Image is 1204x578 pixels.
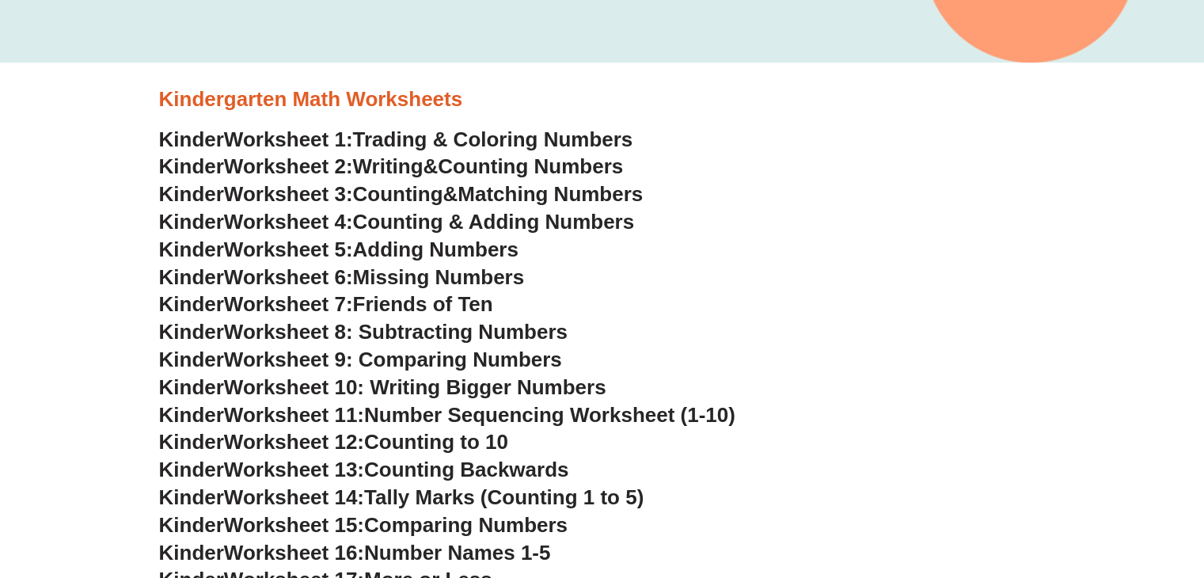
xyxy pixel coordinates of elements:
[159,320,224,344] span: Kinder
[940,400,1204,578] iframe: Chat Widget
[159,348,224,371] span: Kinder
[353,238,518,261] span: Adding Numbers
[159,86,1046,113] h3: Kindergarten Math Worksheets
[159,403,224,427] span: Kinder
[224,320,568,344] span: Worksheet 8: Subtracting Numbers
[159,513,224,537] span: Kinder
[224,348,562,371] span: Worksheet 9: Comparing Numbers
[159,265,224,289] span: Kinder
[224,127,353,151] span: Worksheet 1:
[159,320,568,344] a: KinderWorksheet 8: Subtracting Numbers
[224,485,364,509] span: Worksheet 14:
[224,375,606,399] span: Worksheet 10: Writing Bigger Numbers
[364,430,508,454] span: Counting to 10
[224,403,364,427] span: Worksheet 11:
[224,182,353,206] span: Worksheet 3:
[353,127,633,151] span: Trading & Coloring Numbers
[353,292,493,316] span: Friends of Ten
[159,210,635,234] a: KinderWorksheet 4:Counting & Adding Numbers
[224,210,353,234] span: Worksheet 4:
[159,541,224,565] span: Kinder
[159,127,633,151] a: KinderWorksheet 1:Trading & Coloring Numbers
[159,375,606,399] a: KinderWorksheet 10: Writing Bigger Numbers
[159,430,224,454] span: Kinder
[353,265,525,289] span: Missing Numbers
[159,238,518,261] a: KinderWorksheet 5:Adding Numbers
[159,182,644,206] a: KinderWorksheet 3:Counting&Matching Numbers
[224,265,353,289] span: Worksheet 6:
[159,182,224,206] span: Kinder
[438,154,623,178] span: Counting Numbers
[159,292,493,316] a: KinderWorksheet 7:Friends of Ten
[224,458,364,481] span: Worksheet 13:
[159,485,224,509] span: Kinder
[159,210,224,234] span: Kinder
[224,513,364,537] span: Worksheet 15:
[364,403,735,427] span: Number Sequencing Worksheet (1-10)
[364,458,568,481] span: Counting Backwards
[353,210,635,234] span: Counting & Adding Numbers
[159,154,224,178] span: Kinder
[364,541,550,565] span: Number Names 1-5
[224,292,353,316] span: Worksheet 7:
[224,430,364,454] span: Worksheet 12:
[159,375,224,399] span: Kinder
[159,348,562,371] a: KinderWorksheet 9: Comparing Numbers
[159,458,224,481] span: Kinder
[159,154,624,178] a: KinderWorksheet 2:Writing&Counting Numbers
[159,265,525,289] a: KinderWorksheet 6:Missing Numbers
[364,513,568,537] span: Comparing Numbers
[353,182,443,206] span: Counting
[458,182,643,206] span: Matching Numbers
[159,127,224,151] span: Kinder
[159,238,224,261] span: Kinder
[224,238,353,261] span: Worksheet 5:
[364,485,644,509] span: Tally Marks (Counting 1 to 5)
[353,154,423,178] span: Writing
[224,154,353,178] span: Worksheet 2:
[159,292,224,316] span: Kinder
[224,541,364,565] span: Worksheet 16:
